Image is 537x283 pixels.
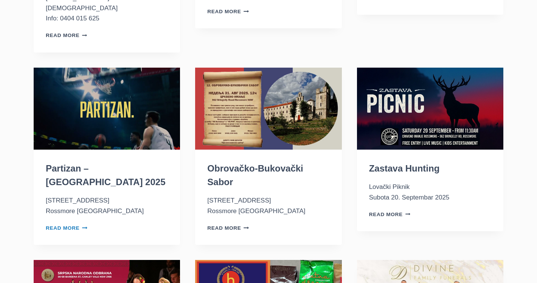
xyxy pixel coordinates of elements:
img: Zastava Hunting [357,68,503,150]
a: Partizan – [GEOGRAPHIC_DATA] 2025 [46,163,166,187]
a: Obrovačko-Bukovački Sabor [207,163,303,187]
a: Read More [369,212,411,217]
a: Read More [207,9,249,14]
p: [STREET_ADDRESS] Rossmore [GEOGRAPHIC_DATA] [46,195,168,216]
a: Zastava Hunting [369,163,440,173]
a: Read More [46,225,87,231]
img: Partizan – Australia 2025 [34,68,180,150]
a: Read More [46,32,87,38]
p: Lovački Piknik Subota 20. Septembar 2025 [369,182,491,202]
p: [STREET_ADDRESS] Rossmore [GEOGRAPHIC_DATA] [207,195,329,216]
img: Obrovačko-Bukovački Sabor [195,68,341,150]
a: Read More [207,225,249,231]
